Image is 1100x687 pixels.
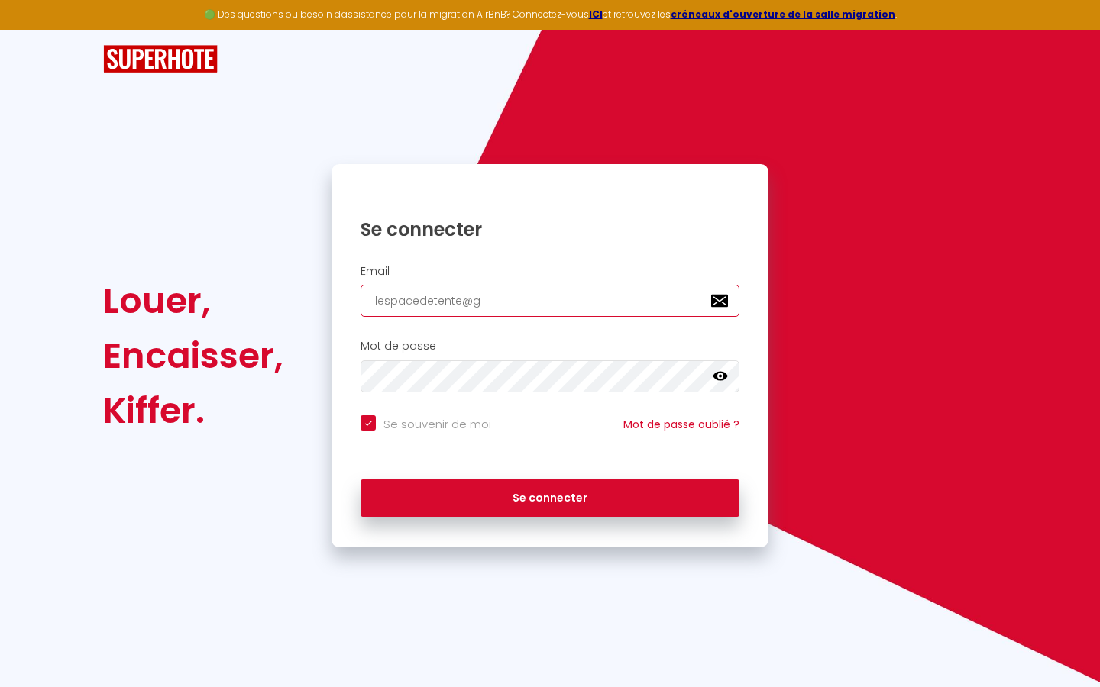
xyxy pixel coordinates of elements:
[361,340,739,353] h2: Mot de passe
[623,417,739,432] a: Mot de passe oublié ?
[103,273,283,328] div: Louer,
[671,8,895,21] a: créneaux d'ouverture de la salle migration
[361,218,739,241] h1: Se connecter
[361,265,739,278] h2: Email
[589,8,603,21] a: ICI
[103,383,283,438] div: Kiffer.
[103,328,283,383] div: Encaisser,
[361,479,739,518] button: Se connecter
[12,6,58,52] button: Ouvrir le widget de chat LiveChat
[103,45,218,73] img: SuperHote logo
[361,285,739,317] input: Ton Email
